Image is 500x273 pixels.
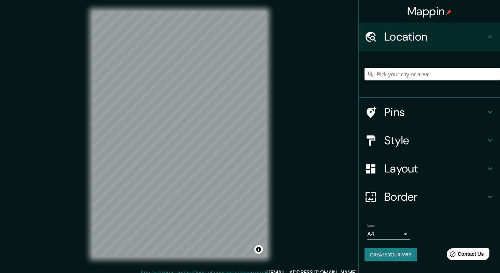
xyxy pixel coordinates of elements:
[359,98,500,126] div: Pins
[407,4,452,18] h4: Mappin
[384,105,486,119] h4: Pins
[365,68,500,80] input: Pick your city or area
[384,30,486,44] h4: Location
[446,10,452,15] img: pin-icon.png
[359,126,500,154] div: Style
[384,190,486,204] h4: Border
[367,223,375,229] label: Size
[359,154,500,183] div: Layout
[359,23,500,51] div: Location
[384,133,486,147] h4: Style
[384,162,486,176] h4: Layout
[437,245,492,265] iframe: Help widget launcher
[359,183,500,211] div: Border
[254,245,263,254] button: Toggle attribution
[367,229,410,240] div: A4
[365,248,417,261] button: Create your map
[92,11,266,257] canvas: Map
